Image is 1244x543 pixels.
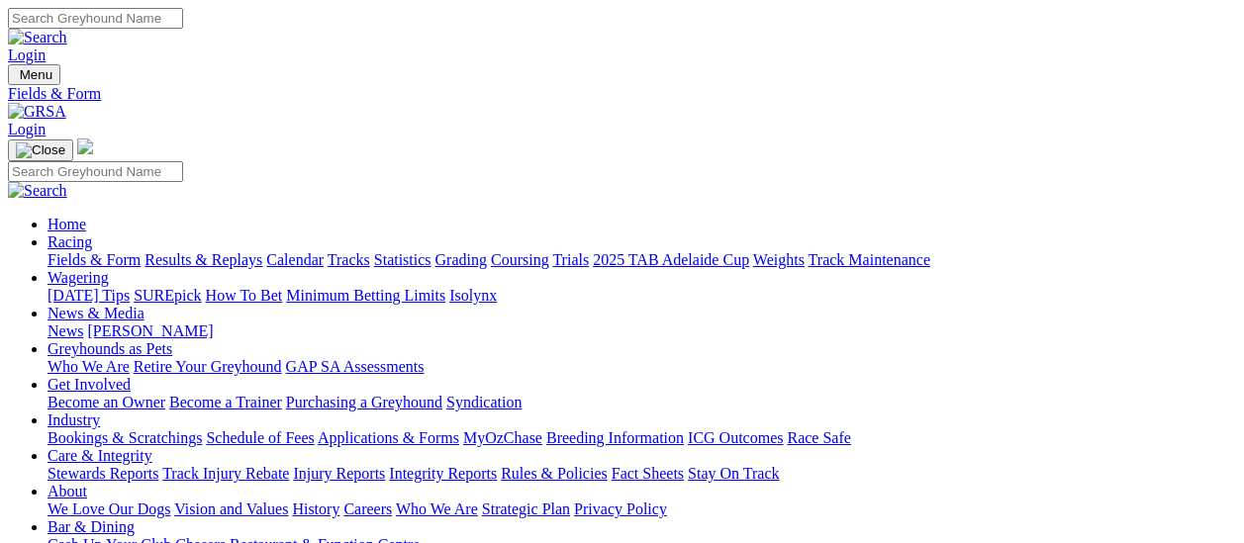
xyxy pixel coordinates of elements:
[48,500,170,517] a: We Love Our Dogs
[286,287,445,304] a: Minimum Betting Limits
[48,518,135,535] a: Bar & Dining
[552,251,589,268] a: Trials
[546,429,684,446] a: Breeding Information
[48,500,1236,518] div: About
[8,29,67,46] img: Search
[48,358,1236,376] div: Greyhounds as Pets
[48,269,109,286] a: Wagering
[169,394,282,410] a: Become a Trainer
[48,358,130,375] a: Who We Are
[48,376,131,393] a: Get Involved
[482,500,570,517] a: Strategic Plan
[134,358,282,375] a: Retire Your Greyhound
[48,287,1236,305] div: Wagering
[688,429,783,446] a: ICG Outcomes
[446,394,522,410] a: Syndication
[612,465,684,482] a: Fact Sheets
[48,429,1236,447] div: Industry
[48,216,86,232] a: Home
[286,358,425,375] a: GAP SA Assessments
[48,394,165,410] a: Become an Owner
[293,465,385,482] a: Injury Reports
[463,429,542,446] a: MyOzChase
[16,142,65,158] img: Close
[343,500,392,517] a: Careers
[162,465,289,482] a: Track Injury Rebate
[48,322,1236,340] div: News & Media
[48,447,152,464] a: Care & Integrity
[77,138,93,154] img: logo-grsa-white.png
[48,429,202,446] a: Bookings & Scratchings
[8,139,73,161] button: Toggle navigation
[48,287,130,304] a: [DATE] Tips
[48,322,83,339] a: News
[48,394,1236,411] div: Get Involved
[501,465,608,482] a: Rules & Policies
[48,251,141,268] a: Fields & Form
[318,429,459,446] a: Applications & Forms
[134,287,201,304] a: SUREpick
[87,322,213,339] a: [PERSON_NAME]
[491,251,549,268] a: Coursing
[8,46,46,63] a: Login
[688,465,779,482] a: Stay On Track
[787,429,850,446] a: Race Safe
[206,287,283,304] a: How To Bet
[48,305,144,321] a: News & Media
[48,340,172,357] a: Greyhounds as Pets
[48,483,87,499] a: About
[396,500,478,517] a: Who We Are
[48,411,100,428] a: Industry
[809,251,930,268] a: Track Maintenance
[48,251,1236,269] div: Racing
[8,85,1236,103] a: Fields & Form
[48,233,92,250] a: Racing
[8,8,183,29] input: Search
[206,429,314,446] a: Schedule of Fees
[292,500,339,517] a: History
[389,465,497,482] a: Integrity Reports
[8,103,66,121] img: GRSA
[8,182,67,200] img: Search
[20,67,52,82] span: Menu
[449,287,497,304] a: Isolynx
[8,161,183,182] input: Search
[174,500,288,517] a: Vision and Values
[266,251,324,268] a: Calendar
[8,64,60,85] button: Toggle navigation
[574,500,667,517] a: Privacy Policy
[753,251,805,268] a: Weights
[435,251,487,268] a: Grading
[8,121,46,137] a: Login
[144,251,262,268] a: Results & Replays
[48,465,158,482] a: Stewards Reports
[48,465,1236,483] div: Care & Integrity
[286,394,442,410] a: Purchasing a Greyhound
[374,251,431,268] a: Statistics
[593,251,749,268] a: 2025 TAB Adelaide Cup
[328,251,370,268] a: Tracks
